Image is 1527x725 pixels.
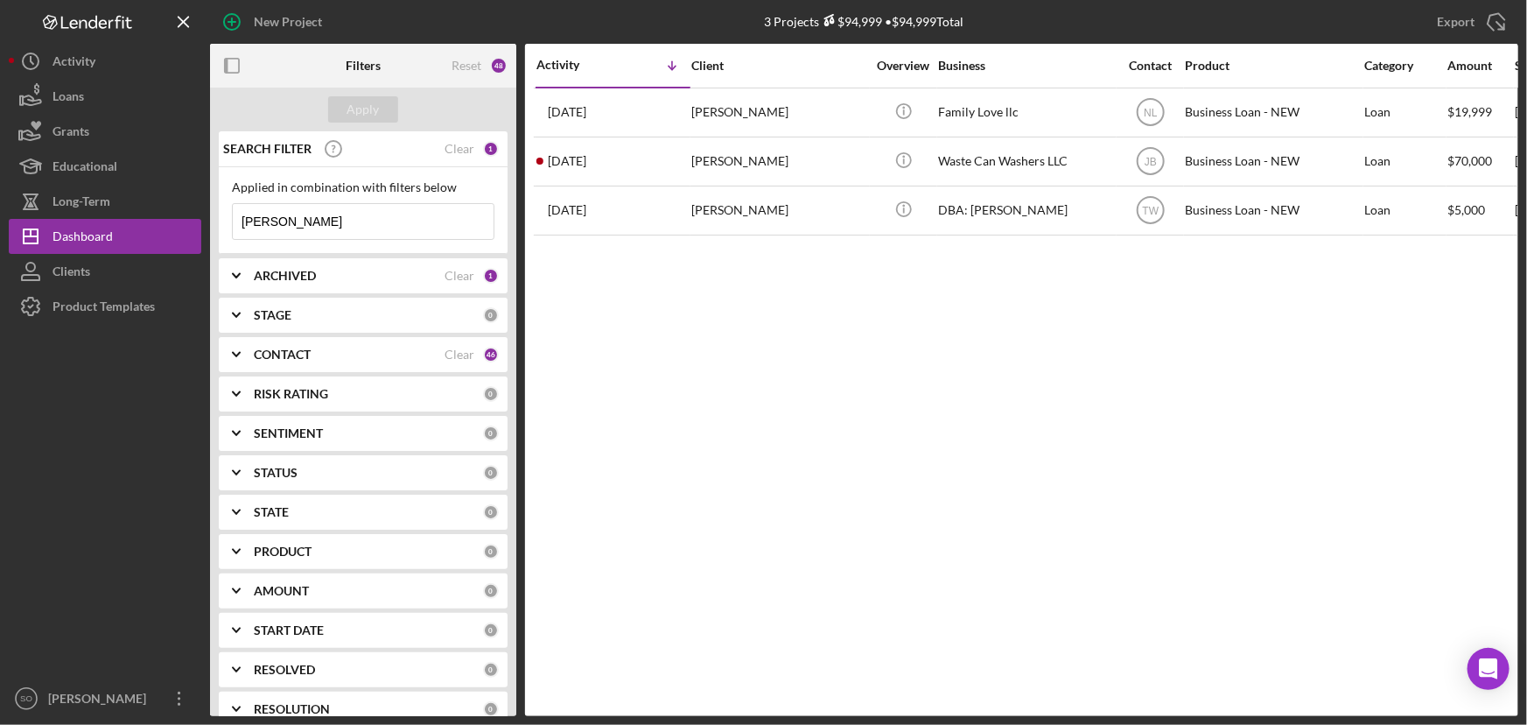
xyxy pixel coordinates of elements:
time: 2025-02-17 03:06 [548,203,586,217]
div: Activity [53,44,95,83]
div: Clients [53,254,90,293]
b: STATE [254,505,289,519]
div: Business Loan - NEW [1185,89,1360,136]
b: Filters [346,59,381,73]
div: $94,999 [819,14,882,29]
div: Loan [1364,138,1446,185]
div: Business Loan - NEW [1185,138,1360,185]
button: Export [1419,4,1518,39]
div: 48 [490,57,508,74]
button: Dashboard [9,219,201,254]
div: Amount [1447,59,1513,73]
div: 1 [483,141,499,157]
div: 0 [483,465,499,481]
div: Family Love llc [938,89,1113,136]
div: 1 [483,268,499,284]
span: $5,000 [1447,202,1485,217]
b: START DATE [254,623,324,637]
div: 0 [483,662,499,678]
div: Loan [1364,89,1446,136]
time: 2025-06-10 15:16 [548,154,586,168]
button: Long-Term [9,184,201,219]
button: Grants [9,114,201,149]
div: 0 [483,307,499,323]
div: Product Templates [53,289,155,328]
div: Activity [536,58,613,72]
div: $19,999 [1447,89,1513,136]
div: Open Intercom Messenger [1467,648,1509,690]
button: New Project [210,4,340,39]
div: Product [1185,59,1360,73]
div: Applied in combination with filters below [232,180,494,194]
b: AMOUNT [254,584,309,598]
div: Category [1364,59,1446,73]
b: RISK RATING [254,387,328,401]
div: 0 [483,583,499,599]
div: Dashboard [53,219,113,258]
div: Loans [53,79,84,118]
div: Reset [452,59,481,73]
b: SENTIMENT [254,426,323,440]
button: Product Templates [9,289,201,324]
div: 0 [483,701,499,717]
div: 0 [483,623,499,638]
div: Loan [1364,187,1446,234]
div: DBA: [PERSON_NAME] [938,187,1113,234]
text: SO [20,694,32,704]
b: PRODUCT [254,545,312,559]
div: Business [938,59,1113,73]
div: [PERSON_NAME] [44,681,158,721]
div: Client [691,59,866,73]
div: Educational [53,149,117,188]
div: Grants [53,114,89,153]
div: [PERSON_NAME] [691,89,866,136]
div: 0 [483,426,499,441]
span: $70,000 [1447,153,1492,168]
button: Apply [328,96,398,123]
div: 46 [483,347,499,362]
div: [PERSON_NAME] [691,138,866,185]
div: 0 [483,504,499,520]
div: Export [1437,4,1474,39]
text: TW [1142,205,1159,217]
b: CONTACT [254,348,311,362]
b: STATUS [254,466,298,480]
div: 0 [483,386,499,402]
div: Clear [445,269,474,283]
button: Activity [9,44,201,79]
button: SO[PERSON_NAME] [9,681,201,716]
button: Educational [9,149,201,184]
div: 0 [483,544,499,560]
b: RESOLUTION [254,702,330,716]
div: New Project [254,4,322,39]
div: Clear [445,142,474,156]
div: Apply [347,96,380,123]
button: Clients [9,254,201,289]
div: [PERSON_NAME] [691,187,866,234]
div: Waste Can Washers LLC [938,138,1113,185]
div: Clear [445,348,474,362]
div: Business Loan - NEW [1185,187,1360,234]
text: JB [1144,156,1156,168]
b: STAGE [254,308,291,322]
b: SEARCH FILTER [223,142,312,156]
div: 3 Projects • $94,999 Total [764,14,963,29]
text: NL [1144,107,1158,119]
button: Loans [9,79,201,114]
div: Long-Term [53,184,110,223]
b: RESOLVED [254,663,315,677]
time: 2025-09-24 22:38 [548,105,586,119]
b: ARCHIVED [254,269,316,283]
div: Contact [1117,59,1183,73]
div: Overview [871,59,936,73]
